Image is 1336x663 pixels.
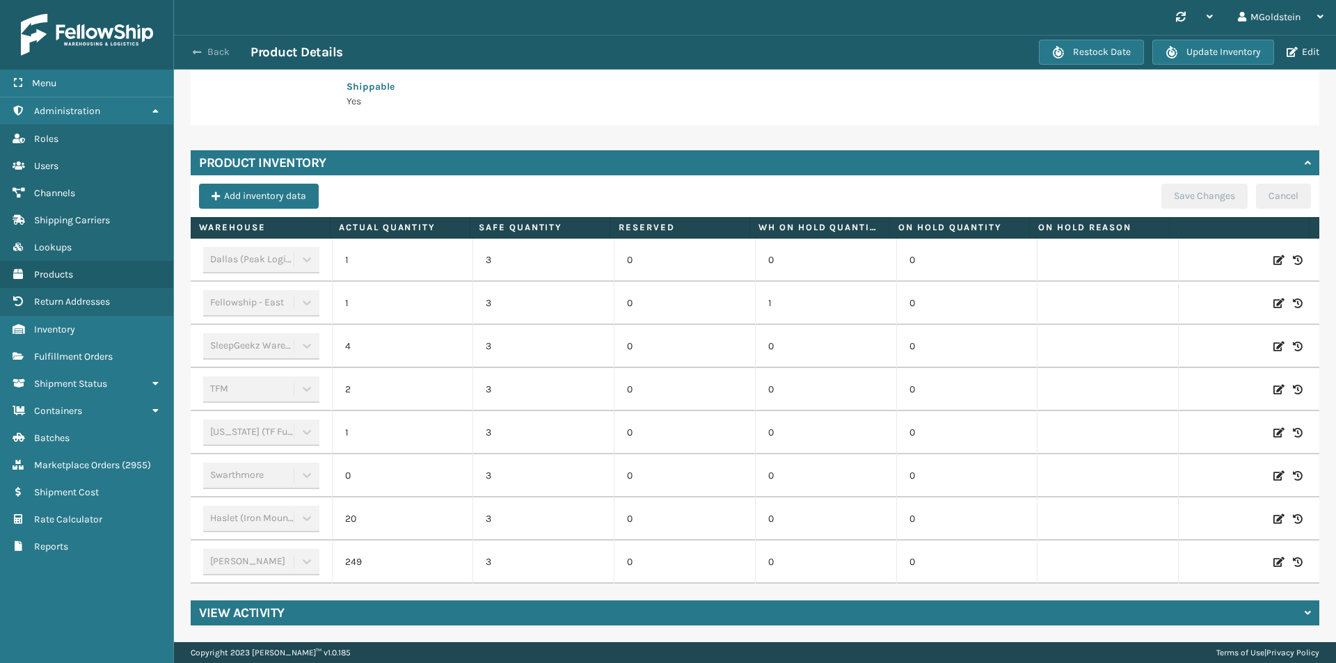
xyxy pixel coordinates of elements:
[339,221,461,234] label: Actual Quantity
[34,486,99,498] span: Shipment Cost
[1216,642,1319,663] div: |
[1293,555,1303,569] i: Inventory History
[1293,426,1303,440] i: Inventory History
[34,269,73,280] span: Products
[34,296,110,307] span: Return Addresses
[472,541,614,584] td: 3
[1152,40,1274,65] button: Update Inventory
[332,282,473,325] td: 1
[1273,253,1285,267] i: Edit
[619,221,741,234] label: Reserved
[1216,648,1264,657] a: Terms of Use
[472,454,614,497] td: 3
[1161,184,1248,209] button: Save Changes
[479,221,601,234] label: Safe Quantity
[472,325,614,368] td: 3
[896,497,1037,541] td: 0
[34,160,58,172] span: Users
[755,454,896,497] td: 0
[758,221,881,234] label: WH On hold quantity
[122,459,151,471] span: ( 2955 )
[1273,426,1285,440] i: Edit
[332,368,473,411] td: 2
[1273,383,1285,397] i: Edit
[1273,469,1285,483] i: Edit
[199,605,285,621] h4: View Activity
[1273,555,1285,569] i: Edit
[1293,253,1303,267] i: Inventory History
[1293,383,1303,397] i: Inventory History
[627,383,742,397] p: 0
[472,239,614,282] td: 3
[1293,340,1303,353] i: Inventory History
[332,411,473,454] td: 1
[34,105,100,117] span: Administration
[32,77,56,89] span: Menu
[1293,469,1303,483] i: Inventory History
[472,368,614,411] td: 3
[896,239,1037,282] td: 0
[1039,40,1144,65] button: Restock Date
[627,253,742,267] p: 0
[1273,340,1285,353] i: Edit
[34,133,58,145] span: Roles
[472,282,614,325] td: 3
[627,296,742,310] p: 0
[34,351,113,362] span: Fulfillment Orders
[1273,512,1285,526] i: Edit
[347,79,550,94] p: Shippable
[347,94,550,109] p: Yes
[1293,296,1303,310] i: Inventory History
[34,241,72,253] span: Lookups
[896,282,1037,325] td: 0
[896,541,1037,584] td: 0
[34,405,82,417] span: Containers
[1282,46,1323,58] button: Edit
[1256,184,1311,209] button: Cancel
[472,497,614,541] td: 3
[332,541,473,584] td: 249
[332,325,473,368] td: 4
[896,411,1037,454] td: 0
[627,340,742,353] p: 0
[34,323,75,335] span: Inventory
[896,454,1037,497] td: 0
[191,642,351,663] p: Copyright 2023 [PERSON_NAME]™ v 1.0.185
[332,239,473,282] td: 1
[199,184,319,209] button: Add inventory data
[34,541,68,552] span: Reports
[896,325,1037,368] td: 0
[34,459,120,471] span: Marketplace Orders
[199,154,326,171] h4: Product Inventory
[1293,512,1303,526] i: Inventory History
[1273,296,1285,310] i: Edit
[1038,221,1161,234] label: On Hold Reason
[755,411,896,454] td: 0
[898,221,1021,234] label: On Hold Quantity
[896,368,1037,411] td: 0
[755,541,896,584] td: 0
[627,512,742,526] p: 0
[186,46,250,58] button: Back
[472,411,614,454] td: 3
[199,221,321,234] label: Warehouse
[332,454,473,497] td: 0
[34,214,110,226] span: Shipping Carriers
[755,497,896,541] td: 0
[755,368,896,411] td: 0
[755,282,896,325] td: 1
[627,426,742,440] p: 0
[21,14,153,56] img: logo
[332,497,473,541] td: 20
[34,187,75,199] span: Channels
[627,469,742,483] p: 0
[250,44,343,61] h3: Product Details
[34,513,102,525] span: Rate Calculator
[627,555,742,569] p: 0
[755,325,896,368] td: 0
[34,432,70,444] span: Batches
[34,378,107,390] span: Shipment Status
[755,239,896,282] td: 0
[1266,648,1319,657] a: Privacy Policy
